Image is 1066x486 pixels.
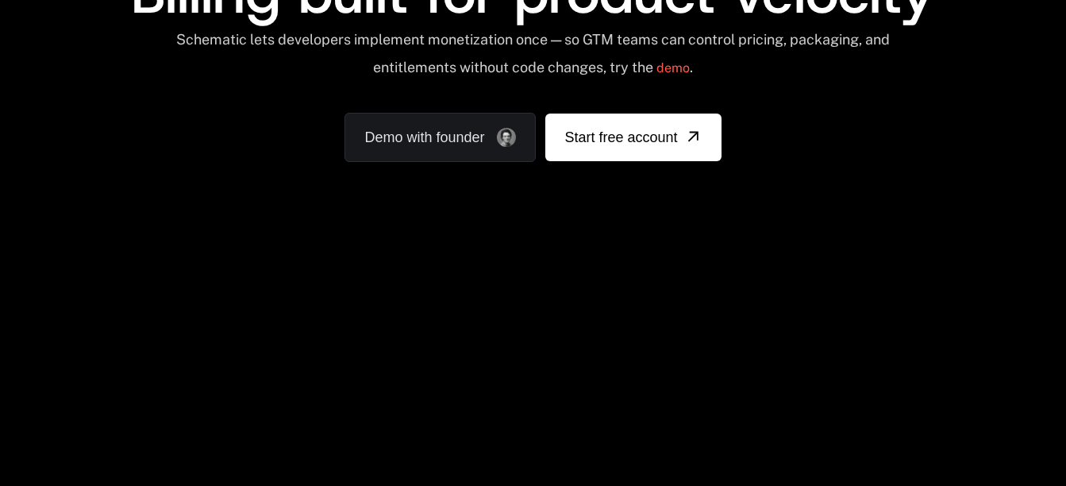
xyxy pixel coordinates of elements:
a: [object Object] [545,114,721,161]
a: Demo with founder, ,[object Object] [344,113,536,162]
img: Founder [497,128,516,147]
span: Start free account [564,126,677,148]
div: Schematic lets developers implement monetization once — so GTM teams can control pricing, packagi... [175,31,891,87]
a: demo [656,49,690,87]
